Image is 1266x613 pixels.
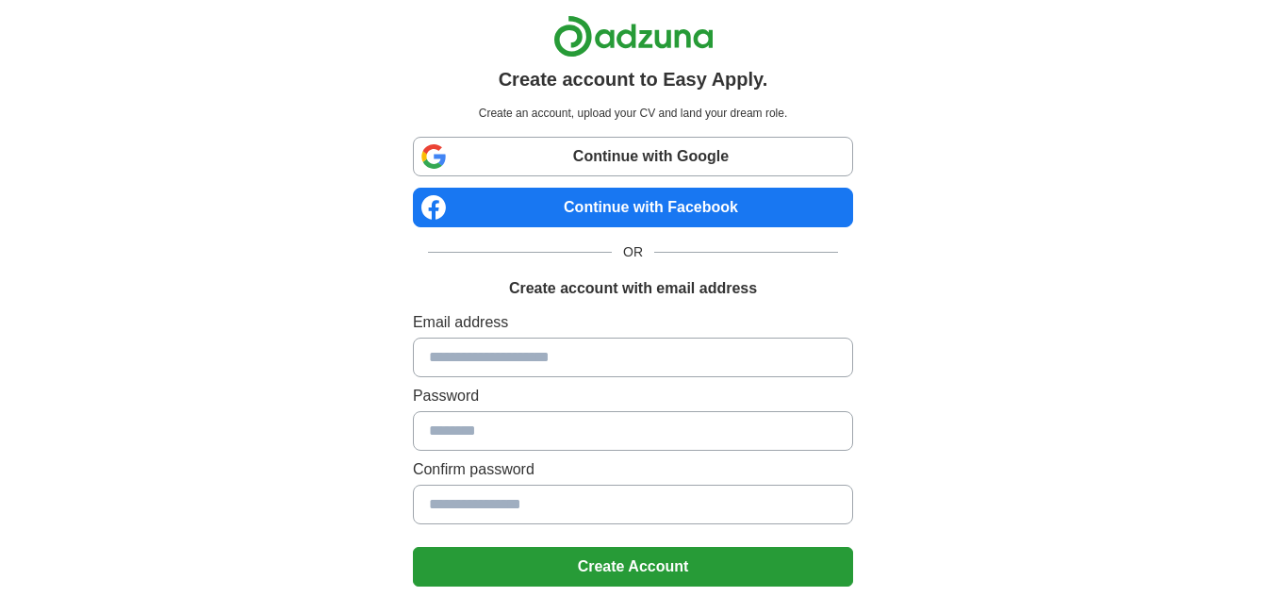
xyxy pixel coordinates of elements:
h1: Create account to Easy Apply. [499,65,768,93]
p: Create an account, upload your CV and land your dream role. [417,105,849,122]
label: Email address [413,311,853,334]
span: OR [612,242,654,262]
img: Adzuna logo [553,15,714,58]
h1: Create account with email address [509,277,757,300]
label: Password [413,385,853,407]
label: Confirm password [413,458,853,481]
a: Continue with Google [413,137,853,176]
a: Continue with Facebook [413,188,853,227]
button: Create Account [413,547,853,587]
